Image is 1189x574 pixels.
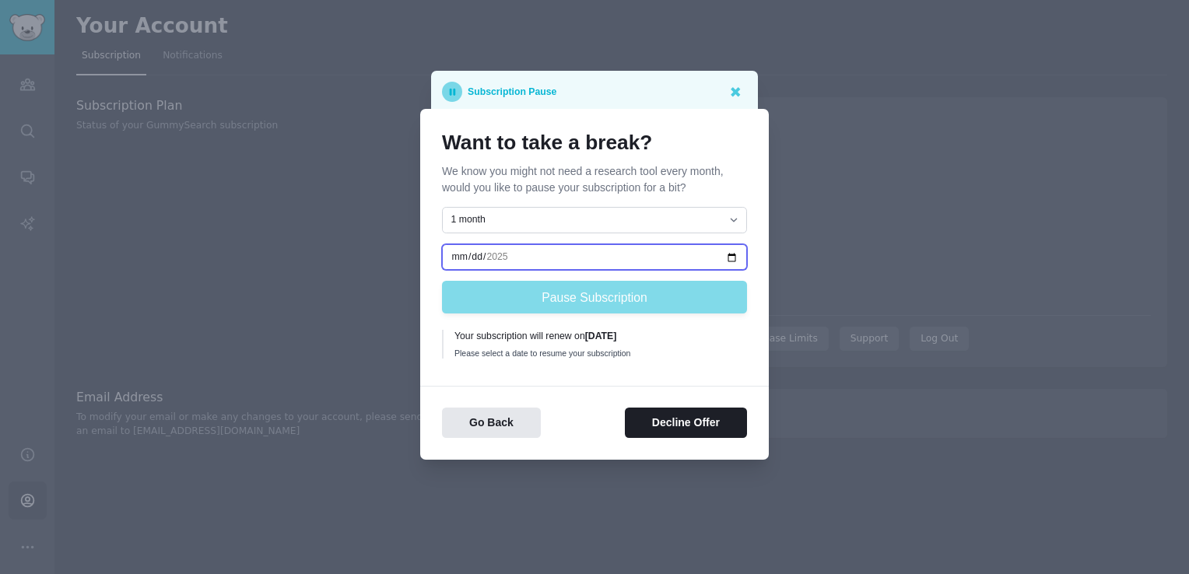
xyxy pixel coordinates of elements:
[442,163,747,196] p: We know you might not need a research tool every month, would you like to pause your subscription...
[454,330,736,344] div: Your subscription will renew on
[468,82,556,102] p: Subscription Pause
[442,131,747,156] h1: Want to take a break?
[585,331,617,341] b: [DATE]
[625,408,747,438] button: Decline Offer
[442,408,541,438] button: Go Back
[454,348,736,359] div: Please select a date to resume your subscription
